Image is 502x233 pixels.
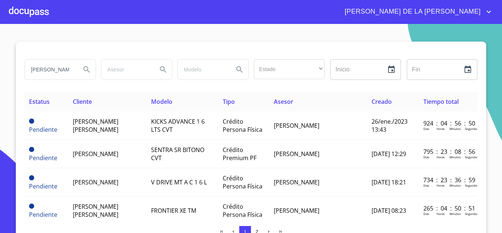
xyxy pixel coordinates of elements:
[151,117,205,134] span: KICKS ADVANCE 1 6 LTS CVT
[231,61,248,78] button: Search
[154,61,172,78] button: Search
[223,146,257,162] span: Crédito Premium PF
[151,146,204,162] span: SENTRA SR BITONO CVT
[465,212,478,216] p: Segundos
[29,175,34,180] span: Pendiente
[73,202,118,219] span: [PERSON_NAME] [PERSON_NAME]
[423,204,473,212] p: 265 : 04 : 50 : 51
[254,59,324,79] div: ​
[73,117,118,134] span: [PERSON_NAME] [PERSON_NAME]
[423,119,473,127] p: 924 : 04 : 56 : 50
[29,154,57,162] span: Pendiente
[423,183,429,187] p: Dias
[372,98,392,106] span: Creado
[465,155,478,159] p: Segundos
[423,127,429,131] p: Dias
[372,178,406,186] span: [DATE] 18:21
[223,202,262,219] span: Crédito Persona Física
[101,60,151,80] input: search
[372,150,406,158] span: [DATE] 12:29
[29,147,34,152] span: Pendiente
[274,98,293,106] span: Asesor
[178,60,228,80] input: search
[73,150,118,158] span: [PERSON_NAME]
[223,98,235,106] span: Tipo
[339,6,493,18] button: account of current user
[274,206,319,215] span: [PERSON_NAME]
[73,178,118,186] span: [PERSON_NAME]
[151,206,196,215] span: FRONTIER XE TM
[25,60,75,80] input: search
[274,121,319,130] span: [PERSON_NAME]
[73,98,92,106] span: Cliente
[423,155,429,159] p: Dias
[78,61,96,78] button: Search
[423,98,459,106] span: Tiempo total
[29,98,50,106] span: Estatus
[437,127,445,131] p: Horas
[223,117,262,134] span: Crédito Persona Física
[223,174,262,190] span: Crédito Persona Física
[437,212,445,216] p: Horas
[29,182,57,190] span: Pendiente
[423,176,473,184] p: 734 : 23 : 36 : 59
[274,178,319,186] span: [PERSON_NAME]
[339,6,484,18] span: [PERSON_NAME] DE LA [PERSON_NAME]
[151,178,207,186] span: V DRIVE MT A C 1 6 L
[465,127,478,131] p: Segundos
[437,155,445,159] p: Horas
[423,212,429,216] p: Dias
[449,127,461,131] p: Minutos
[449,155,461,159] p: Minutos
[465,183,478,187] p: Segundos
[449,212,461,216] p: Minutos
[274,150,319,158] span: [PERSON_NAME]
[449,183,461,187] p: Minutos
[29,126,57,134] span: Pendiente
[437,183,445,187] p: Horas
[29,204,34,209] span: Pendiente
[372,206,406,215] span: [DATE] 08:23
[372,117,408,134] span: 26/ene./2023 13:43
[423,148,473,156] p: 795 : 23 : 08 : 56
[29,119,34,124] span: Pendiente
[29,211,57,219] span: Pendiente
[151,98,172,106] span: Modelo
